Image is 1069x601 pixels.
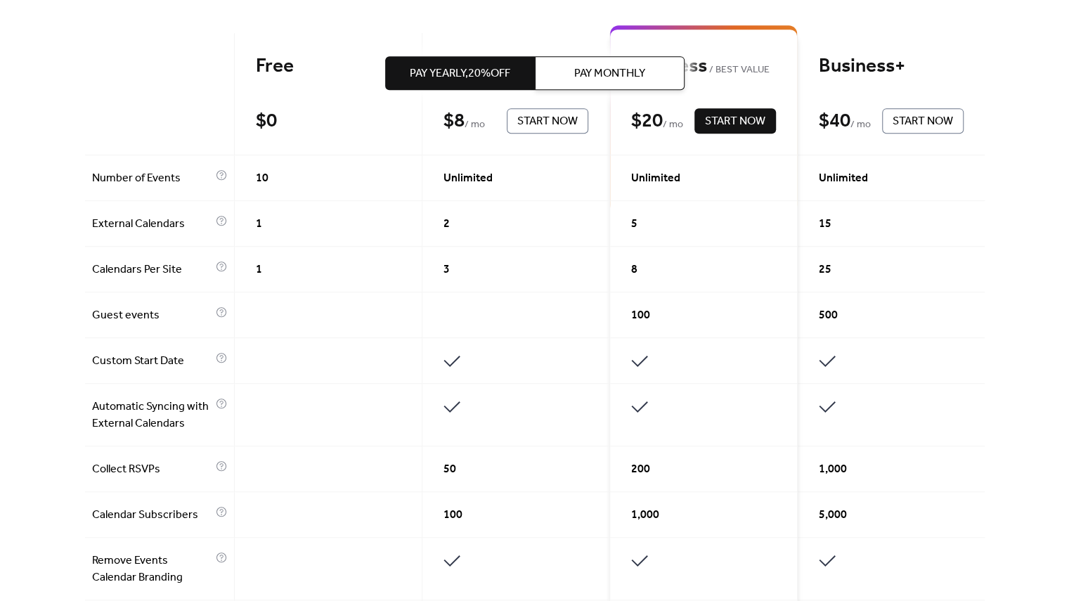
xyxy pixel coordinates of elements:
span: BEST VALUE [707,62,770,79]
span: 200 [631,461,650,478]
span: 2 [443,216,450,233]
span: Calendars Per Site [92,261,212,278]
div: $ 0 [256,109,277,134]
span: 500 [819,307,838,324]
span: 3 [443,261,450,278]
span: Unlimited [631,170,680,187]
span: Pay Yearly, 20% off [410,65,510,82]
div: Free [256,54,401,79]
button: Pay Monthly [535,56,685,90]
span: Calendar Subscribers [92,507,212,524]
button: Start Now [882,108,964,134]
span: 15 [819,216,831,233]
button: Pay Yearly,20%off [385,56,535,90]
span: 8 [631,261,637,278]
span: Automatic Syncing with External Calendars [92,399,212,432]
span: External Calendars [92,216,212,233]
div: Business+ [819,54,964,79]
span: Remove Events Calendar Branding [92,552,212,586]
span: 5 [631,216,637,233]
div: Business [631,54,776,79]
span: 1 [256,261,262,278]
span: 1,000 [631,507,659,524]
span: 5,000 [819,507,847,524]
span: 50 [443,461,456,478]
span: Unlimited [443,170,493,187]
span: / mo [850,117,871,134]
span: Collect RSVPs [92,461,212,478]
span: Custom Start Date [92,353,212,370]
span: 1 [256,216,262,233]
span: 1,000 [819,461,847,478]
span: Guest events [92,307,212,324]
span: Number of Events [92,170,212,187]
div: $ 40 [819,109,850,134]
span: Start Now [705,113,765,130]
span: 100 [443,507,462,524]
span: 100 [631,307,650,324]
span: 10 [256,170,268,187]
span: 25 [819,261,831,278]
span: Pay Monthly [574,65,645,82]
button: Start Now [694,108,776,134]
span: Start Now [893,113,953,130]
span: Unlimited [819,170,868,187]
